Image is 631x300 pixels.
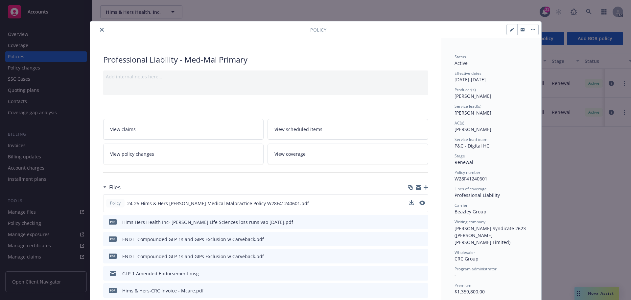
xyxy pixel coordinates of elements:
button: preview file [420,219,426,226]
div: Files [103,183,121,192]
span: [PERSON_NAME] [455,93,491,99]
span: 24-25 Hims & Hers [PERSON_NAME] Medical Malpractice Policy W28F41240601.pdf [127,200,309,207]
span: Wholesaler [455,250,475,255]
span: pdf [109,219,117,224]
span: Effective dates [455,70,481,76]
span: Producer(s) [455,87,476,93]
button: download file [409,287,414,294]
span: Active [455,60,468,66]
span: Policy [310,26,326,33]
span: View policy changes [110,150,154,157]
span: Policy [109,200,122,206]
span: pdf [109,236,117,241]
span: [PERSON_NAME] [455,110,491,116]
span: View scheduled items [274,126,322,133]
button: download file [409,219,414,226]
span: pdf [109,288,117,293]
span: Policy number [455,170,480,175]
div: GLP-1 Amended Endorsement.msg [122,270,199,277]
span: Program administrator [455,266,497,272]
button: preview file [419,200,425,207]
button: preview file [419,201,425,205]
div: Hims & Hers-CRC Invoice - Mcare.pdf [122,287,204,294]
button: download file [409,200,414,207]
span: [PERSON_NAME] [455,126,491,132]
button: download file [409,200,414,205]
span: AC(s) [455,120,464,126]
span: Service lead(s) [455,103,481,109]
div: Hims Hers Health Inc- [PERSON_NAME] Life Sciences loss runs vao [DATE].pdf [122,219,293,226]
span: Carrier [455,203,468,208]
button: close [98,26,106,34]
div: ENDT- Compounded GLP-1s and GIPs Exclusion w Carveback.pdf [122,253,264,260]
span: W28F41240601 [455,176,487,182]
span: Status [455,54,466,60]
span: Lines of coverage [455,186,487,192]
span: View claims [110,126,136,133]
a: View coverage [268,144,428,164]
span: pdf [109,254,117,259]
span: Renewal [455,159,473,165]
a: View policy changes [103,144,264,164]
span: [PERSON_NAME] Syndicate 2623 ([PERSON_NAME] [PERSON_NAME] Limited) [455,225,527,245]
a: View scheduled items [268,119,428,140]
button: download file [409,270,414,277]
span: Beazley Group [455,208,486,215]
a: View claims [103,119,264,140]
span: Service lead team [455,137,487,142]
span: Premium [455,283,471,288]
button: preview file [420,270,426,277]
div: Professional Liability - Med-Mal Primary [103,54,428,65]
span: View coverage [274,150,306,157]
button: download file [409,236,414,243]
span: P&C - Digital HC [455,143,489,149]
div: Professional Liability [455,192,528,199]
button: preview file [420,253,426,260]
button: preview file [420,287,426,294]
button: preview file [420,236,426,243]
div: Add internal notes here... [106,73,426,80]
span: Stage [455,153,465,159]
span: CRC Group [455,256,479,262]
span: Writing company [455,219,485,225]
button: download file [409,253,414,260]
span: $1,359,800.00 [455,288,485,295]
div: ENDT- Compounded GLP-1s and GIPs Exclusion w Carveback.pdf [122,236,264,243]
h3: Files [109,183,121,192]
span: - [455,272,456,278]
div: [DATE] - [DATE] [455,70,528,83]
